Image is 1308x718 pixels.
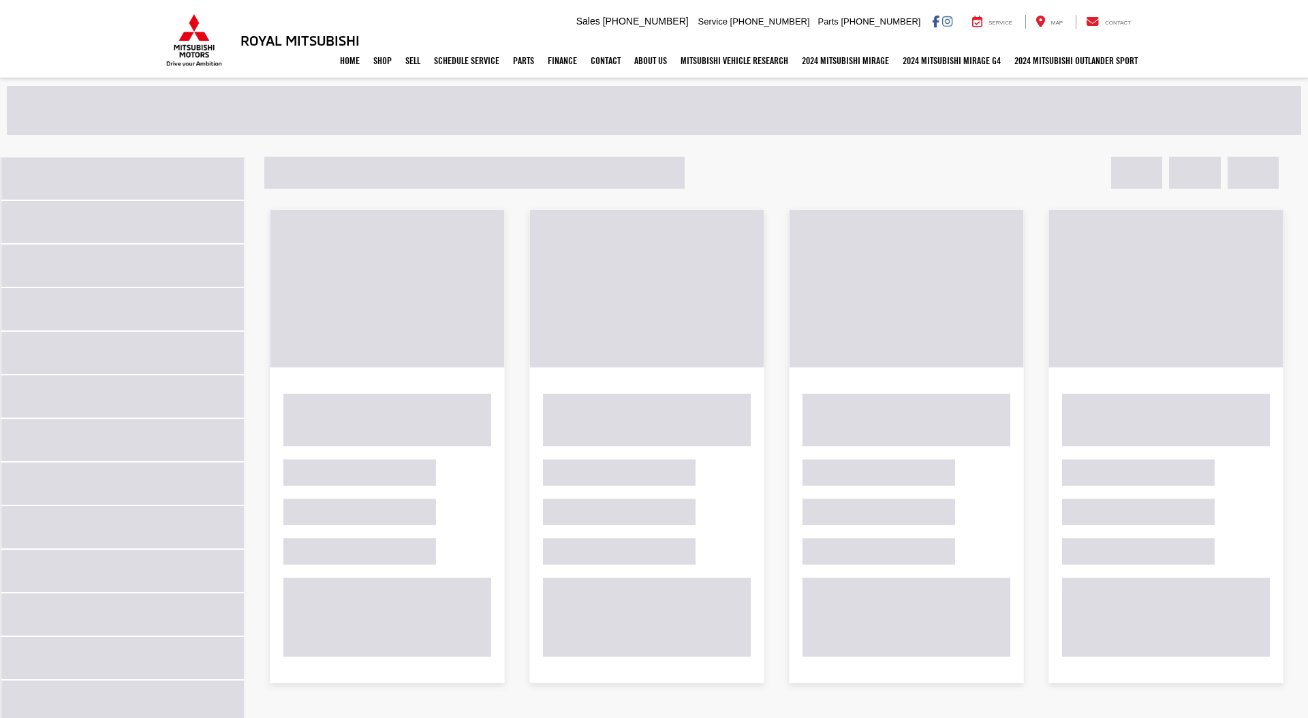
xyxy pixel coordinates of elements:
a: Sell [399,44,427,78]
a: Service [962,15,1023,29]
a: Finance [541,44,584,78]
span: [PHONE_NUMBER] [841,16,920,27]
span: [PHONE_NUMBER] [730,16,810,27]
a: Map [1025,15,1073,29]
span: Contact [1105,20,1131,26]
a: Contact [1076,15,1141,29]
span: Service [698,16,728,27]
h3: Royal Mitsubishi [240,33,360,48]
a: Mitsubishi Vehicle Research [674,44,795,78]
a: About Us [627,44,674,78]
span: Sales [576,16,600,27]
img: Mitsubishi [163,14,225,67]
a: Parts: Opens in a new tab [506,44,541,78]
span: Service [988,20,1012,26]
span: Parts [817,16,838,27]
a: Instagram: Click to visit our Instagram page [942,16,952,27]
a: Schedule Service: Opens in a new tab [427,44,506,78]
span: Map [1051,20,1063,26]
a: Facebook: Click to visit our Facebook page [932,16,939,27]
a: Home [333,44,367,78]
a: 2024 Mitsubishi Mirage [795,44,896,78]
a: Shop [367,44,399,78]
a: 2024 Mitsubishi Outlander SPORT [1008,44,1144,78]
span: [PHONE_NUMBER] [603,16,689,27]
a: Contact [584,44,627,78]
a: 2024 Mitsubishi Mirage G4 [896,44,1008,78]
